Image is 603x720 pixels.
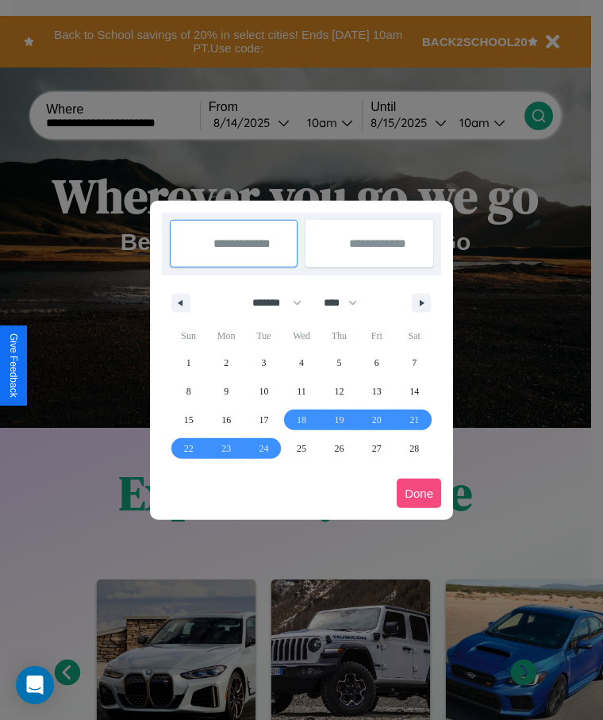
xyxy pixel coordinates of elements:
button: 4 [282,348,320,377]
span: 4 [299,348,304,377]
span: 9 [224,377,229,406]
span: 22 [184,434,194,463]
div: Open Intercom Messenger [16,666,54,704]
button: 14 [396,377,433,406]
span: 18 [297,406,306,434]
button: 16 [207,406,244,434]
button: 1 [170,348,207,377]
button: 6 [358,348,395,377]
button: 5 [321,348,358,377]
button: 25 [282,434,320,463]
button: 17 [245,406,282,434]
button: 22 [170,434,207,463]
button: 13 [358,377,395,406]
span: 12 [334,377,344,406]
button: 28 [396,434,433,463]
span: 2 [224,348,229,377]
span: Mon [207,323,244,348]
span: 27 [372,434,382,463]
span: 25 [297,434,306,463]
button: 18 [282,406,320,434]
div: Give Feedback [8,333,19,398]
span: 6 [374,348,379,377]
span: 10 [259,377,269,406]
span: Tue [245,323,282,348]
button: Done [397,479,441,508]
span: 23 [221,434,231,463]
span: 5 [336,348,341,377]
span: 17 [259,406,269,434]
span: 20 [372,406,382,434]
button: 23 [207,434,244,463]
span: 16 [221,406,231,434]
button: 11 [282,377,320,406]
button: 12 [321,377,358,406]
button: 2 [207,348,244,377]
span: 28 [409,434,419,463]
button: 7 [396,348,433,377]
button: 8 [170,377,207,406]
span: Wed [282,323,320,348]
span: 24 [259,434,269,463]
button: 10 [245,377,282,406]
button: 15 [170,406,207,434]
span: Sat [396,323,433,348]
span: 1 [186,348,191,377]
span: 11 [297,377,306,406]
span: 13 [372,377,382,406]
span: Sun [170,323,207,348]
span: 26 [334,434,344,463]
span: Fri [358,323,395,348]
button: 26 [321,434,358,463]
span: 8 [186,377,191,406]
button: 27 [358,434,395,463]
span: 14 [409,377,419,406]
button: 20 [358,406,395,434]
button: 21 [396,406,433,434]
button: 24 [245,434,282,463]
button: 9 [207,377,244,406]
span: 3 [262,348,267,377]
button: 19 [321,406,358,434]
span: 21 [409,406,419,434]
span: 15 [184,406,194,434]
span: Thu [321,323,358,348]
span: 19 [334,406,344,434]
span: 7 [412,348,417,377]
button: 3 [245,348,282,377]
